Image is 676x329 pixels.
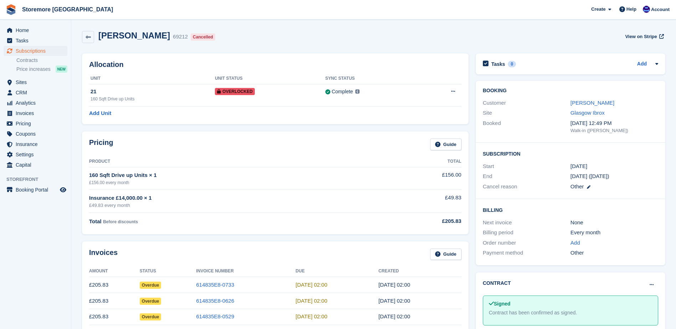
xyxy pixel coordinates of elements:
div: Walk-in ([PERSON_NAME]) [571,127,658,134]
a: 614835E8-0733 [196,282,234,288]
div: Contract has been confirmed as signed. [489,309,652,317]
div: Cancel reason [483,183,571,191]
a: menu [4,119,67,129]
a: View on Stripe [622,31,665,42]
div: 160 Sqft Drive up Units [91,96,215,102]
div: 160 Sqft Drive up Units × 1 [89,171,378,179]
span: Pricing [16,119,58,129]
div: Complete [332,88,353,95]
div: Site [483,109,571,117]
span: Price increases [16,66,51,73]
a: menu [4,77,67,87]
span: Overdue [140,282,161,289]
div: Customer [483,99,571,107]
span: Sites [16,77,58,87]
td: £205.83 [89,277,140,293]
a: menu [4,98,67,108]
span: Tasks [16,36,58,46]
img: Angela [643,6,650,13]
span: Subscriptions [16,46,58,56]
span: Invoices [16,108,58,118]
th: Total [378,156,461,167]
th: Invoice Number [196,266,295,277]
div: 0 [508,61,516,67]
td: £205.83 [89,309,140,325]
h2: [PERSON_NAME] [98,31,170,40]
div: Other [571,249,658,257]
a: menu [4,160,67,170]
th: Status [140,266,196,277]
span: Insurance [16,139,58,149]
a: menu [4,36,67,46]
span: Coupons [16,129,58,139]
span: Total [89,218,102,224]
div: Order number [483,239,571,247]
a: 614835E8-0626 [196,298,234,304]
time: 2025-09-21 01:00:00 UTC [296,282,327,288]
a: Storemore [GEOGRAPHIC_DATA] [19,4,116,15]
time: 2025-09-20 01:00:42 UTC [378,282,410,288]
span: Account [651,6,670,13]
div: £205.83 [378,217,461,225]
span: Other [571,183,584,189]
span: Settings [16,150,58,160]
a: Price increases NEW [16,65,67,73]
th: Amount [89,266,140,277]
a: Preview store [59,186,67,194]
div: Payment method [483,249,571,257]
span: CRM [16,88,58,98]
a: menu [4,185,67,195]
time: 2025-08-21 01:00:00 UTC [296,298,327,304]
a: [PERSON_NAME] [571,100,614,106]
span: Capital [16,160,58,170]
a: Add [637,60,647,68]
a: Glasgow Ibrox [571,110,605,116]
div: NEW [56,66,67,73]
a: 614835E8-0529 [196,313,234,319]
img: icon-info-grey-7440780725fd019a000dd9b08b2336e03edf1995a4989e88bcd33f0948082b44.svg [355,89,360,94]
a: menu [4,88,67,98]
a: menu [4,150,67,160]
span: View on Stripe [625,33,657,40]
a: Add [571,239,580,247]
th: Product [89,156,378,167]
div: £156.00 every month [89,179,378,186]
a: Guide [430,139,461,150]
a: menu [4,25,67,35]
h2: Tasks [491,61,505,67]
td: £49.83 [378,190,461,213]
h2: Pricing [89,139,113,150]
h2: Allocation [89,61,461,69]
a: menu [4,108,67,118]
h2: Billing [483,206,658,213]
div: 21 [91,88,215,96]
img: stora-icon-8386f47178a22dfd0bd8f6a31ec36ba5ce8667c1dd55bd0f319d3a0aa187defe.svg [6,4,16,15]
div: Billing period [483,229,571,237]
a: menu [4,46,67,56]
span: Overdue [140,298,161,305]
div: End [483,172,571,181]
time: 2025-01-20 01:00:00 UTC [571,162,587,171]
span: Overlocked [215,88,255,95]
td: £156.00 [378,167,461,189]
h2: Invoices [89,249,118,260]
span: Home [16,25,58,35]
div: Signed [489,300,652,308]
div: Booked [483,119,571,134]
h2: Subscription [483,150,658,157]
span: Help [626,6,636,13]
span: Overdue [140,313,161,320]
th: Unit Status [215,73,325,84]
a: Guide [430,249,461,260]
div: Every month [571,229,658,237]
div: Start [483,162,571,171]
div: £49.83 every month [89,202,378,209]
th: Sync Status [325,73,420,84]
span: [DATE] ([DATE]) [571,173,609,179]
a: Add Unit [89,109,111,117]
div: 69212 [173,33,188,41]
h2: Contract [483,280,511,287]
span: Analytics [16,98,58,108]
div: Cancelled [191,33,215,41]
span: Before discounts [103,219,138,224]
